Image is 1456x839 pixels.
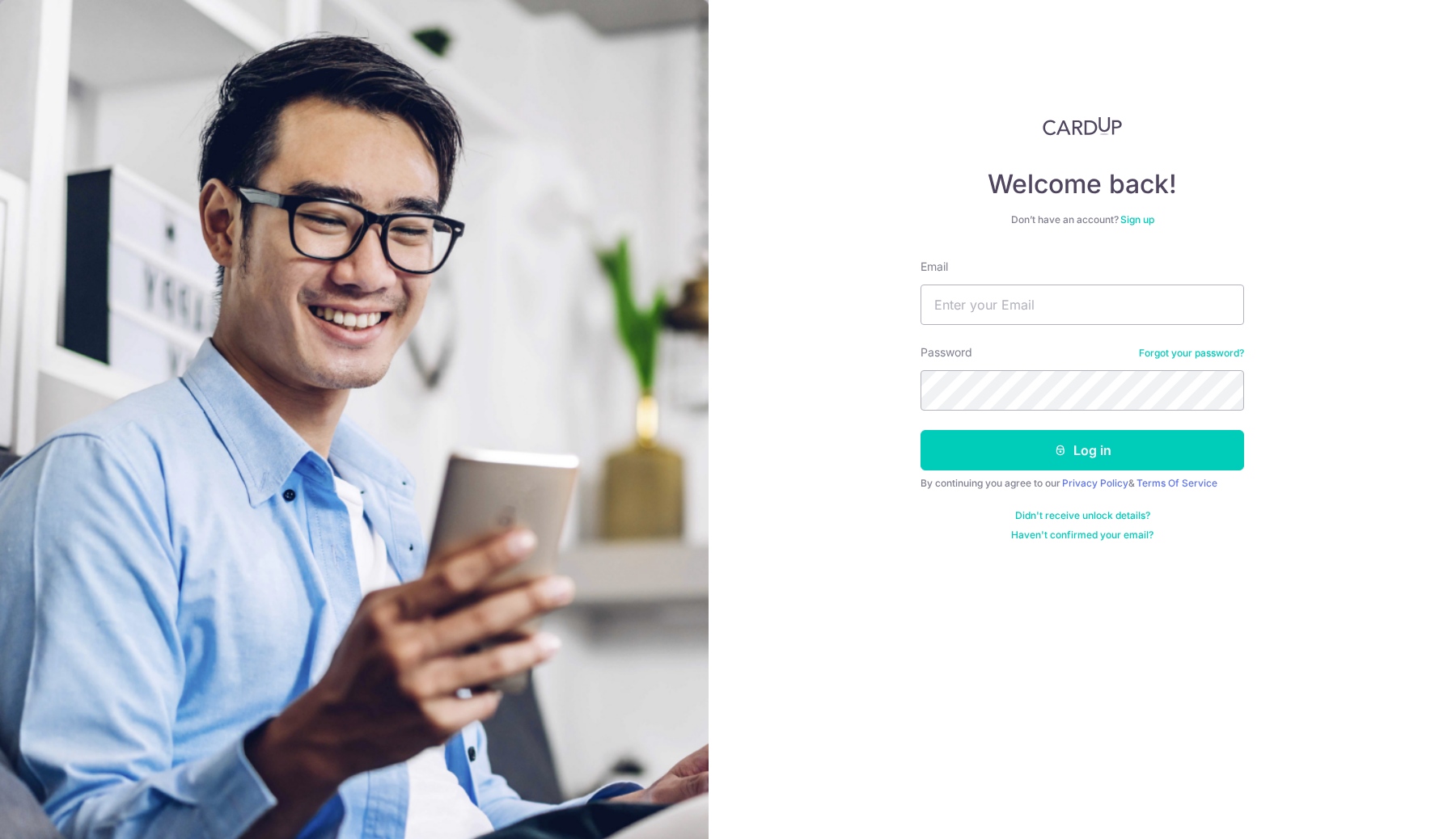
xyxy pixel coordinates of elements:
[1043,116,1122,136] img: CardUp Logo
[921,344,972,360] label: Password
[921,477,1244,490] div: By continuing you agree to our &
[1062,477,1128,489] a: Privacy Policy
[1015,509,1150,522] a: Didn't receive unlock details?
[921,430,1244,470] button: Log in
[921,259,948,275] label: Email
[921,213,1244,226] div: Don’t have an account?
[1139,347,1244,360] a: Forgot your password?
[1136,477,1217,489] a: Terms Of Service
[921,285,1244,325] input: Enter your Email
[1120,213,1154,226] a: Sign up
[921,168,1244,200] h4: Welcome back!
[1011,529,1153,542] a: Haven't confirmed your email?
